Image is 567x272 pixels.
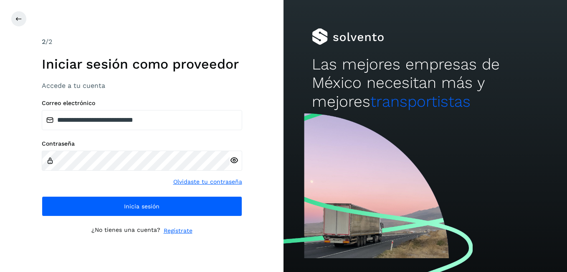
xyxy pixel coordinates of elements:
[370,92,471,110] span: transportistas
[42,56,242,72] h1: Iniciar sesión como proveedor
[42,37,242,47] div: /2
[42,38,46,46] span: 2
[42,196,242,216] button: Inicia sesión
[173,177,242,186] a: Olvidaste tu contraseña
[164,226,192,235] a: Regístrate
[42,100,242,107] label: Correo electrónico
[91,226,160,235] p: ¿No tienes una cuenta?
[124,203,159,209] span: Inicia sesión
[312,55,539,111] h2: Las mejores empresas de México necesitan más y mejores
[42,82,242,90] h3: Accede a tu cuenta
[42,140,242,147] label: Contraseña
